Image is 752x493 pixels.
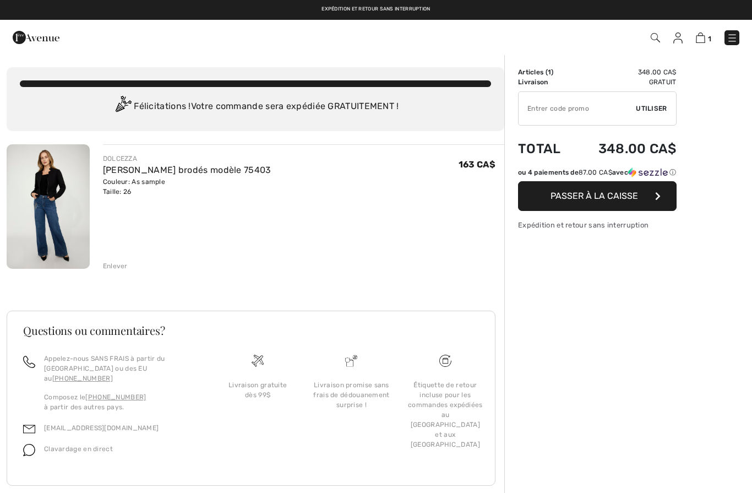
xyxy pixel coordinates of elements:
[13,31,59,42] a: 1ère Avenue
[313,380,389,410] div: Livraison promise sans frais de dédouanement surprise !
[651,33,660,42] img: Recherche
[518,220,677,230] div: Expédition et retour sans interruption
[23,444,35,456] img: chat
[439,355,451,367] img: Livraison gratuite dès 99$
[636,104,667,113] span: Utiliser
[518,181,677,211] button: Passer à la caisse
[727,32,738,44] img: Menu
[407,380,483,449] div: Étiquette de retour incluse pour les commandes expédiées au [GEOGRAPHIC_DATA] et aux [GEOGRAPHIC_...
[548,68,551,76] span: 1
[551,191,638,201] span: Passer à la caisse
[628,167,668,177] img: Sezzle
[44,424,159,432] a: [EMAIL_ADDRESS][DOMAIN_NAME]
[673,32,683,44] img: Mes infos
[103,165,271,175] a: [PERSON_NAME] brodés modèle 75403
[112,96,134,118] img: Congratulation2.svg
[518,130,574,167] td: Total
[103,177,271,197] div: Couleur: As sample Taille: 26
[518,77,574,87] td: Livraison
[579,169,612,176] span: 87.00 CA$
[103,261,128,271] div: Enlever
[518,167,677,177] div: ou 4 paiements de avec
[85,393,146,401] a: [PHONE_NUMBER]
[519,92,636,125] input: Code promo
[518,67,574,77] td: Articles ( )
[696,31,711,44] a: 1
[23,325,479,336] h3: Questions ou commentaires?
[7,144,90,269] img: Jeans évasés brodés modèle 75403
[44,354,198,383] p: Appelez-nous SANS FRAIS à partir du [GEOGRAPHIC_DATA] ou des EU au
[13,26,59,48] img: 1ère Avenue
[345,355,357,367] img: Livraison promise sans frais de dédouanement surprise&nbsp;!
[44,392,198,412] p: Composez le à partir des autres pays.
[103,154,271,164] div: DOLCEZZA
[574,130,677,167] td: 348.00 CA$
[220,380,296,400] div: Livraison gratuite dès 99$
[518,167,677,181] div: ou 4 paiements de87.00 CA$avecSezzle Cliquez pour en savoir plus sur Sezzle
[23,423,35,435] img: email
[696,32,705,43] img: Panier d'achat
[252,355,264,367] img: Livraison gratuite dès 99$
[20,96,491,118] div: Félicitations ! Votre commande sera expédiée GRATUITEMENT !
[23,356,35,368] img: call
[574,67,677,77] td: 348.00 CA$
[459,159,495,170] span: 163 CA$
[44,445,113,453] span: Clavardage en direct
[708,35,711,43] span: 1
[574,77,677,87] td: Gratuit
[52,375,113,382] a: [PHONE_NUMBER]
